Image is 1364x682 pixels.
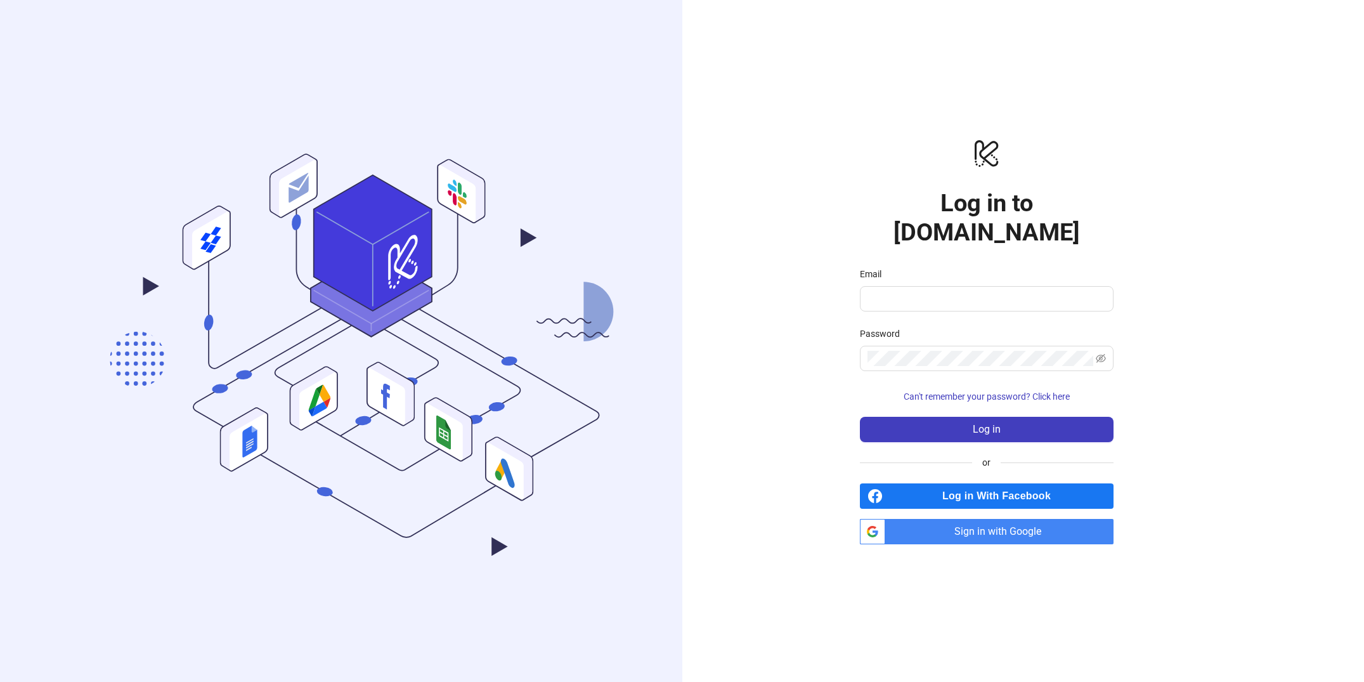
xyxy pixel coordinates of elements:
input: Password [867,351,1093,366]
label: Password [860,327,908,341]
span: Sign in with Google [890,519,1114,544]
label: Email [860,267,890,281]
span: Log in [973,424,1001,435]
span: or [972,456,1001,469]
button: Can't remember your password? Click here [860,386,1114,407]
button: Log in [860,417,1114,442]
h1: Log in to [DOMAIN_NAME] [860,188,1114,247]
input: Email [867,291,1103,306]
a: Sign in with Google [860,519,1114,544]
span: Log in With Facebook [888,483,1114,509]
a: Log in With Facebook [860,483,1114,509]
span: eye-invisible [1096,353,1106,364]
a: Can't remember your password? Click here [860,391,1114,402]
span: Can't remember your password? Click here [904,391,1070,402]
